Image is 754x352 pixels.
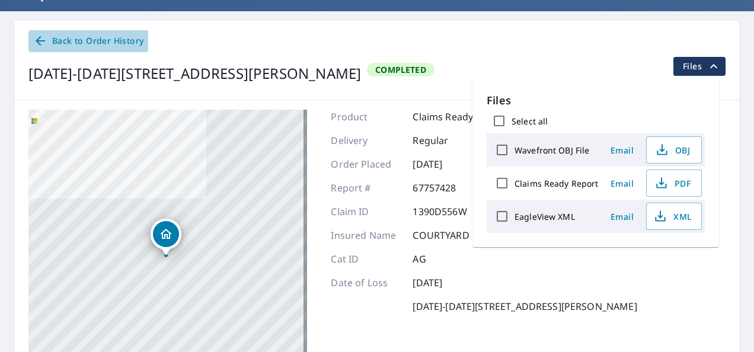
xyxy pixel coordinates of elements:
span: OBJ [654,143,692,157]
button: XML [646,203,702,230]
p: Date of Loss [331,276,402,290]
button: Email [603,174,641,193]
span: PDF [654,176,692,190]
button: Email [603,207,641,226]
p: Report # [331,181,402,195]
p: AG [413,252,484,266]
p: 1390D556W [413,204,484,219]
p: Order Placed [331,157,402,171]
button: Email [603,141,641,159]
div: [DATE]-[DATE][STREET_ADDRESS][PERSON_NAME] [28,63,361,84]
p: 67757428 [413,181,484,195]
span: Back to Order History [33,34,143,49]
label: Wavefront OBJ File [515,145,589,156]
p: COURTYARD RETIREMENT CENTER LLC [413,228,586,242]
span: Email [608,145,637,156]
label: Select all [512,116,548,127]
span: Email [608,178,637,189]
label: EagleView XML [515,211,575,222]
p: Files [487,92,705,108]
p: [DATE] [413,276,484,290]
button: PDF [646,169,702,197]
div: Dropped pin, building 1, Residential property, 1100-1102 N Monroe St Robinson, IL 62454 [151,219,181,255]
p: Product [331,110,402,124]
span: Completed [368,64,433,75]
span: Email [608,211,637,222]
p: Cat ID [331,252,402,266]
label: Claims Ready Report [515,178,599,189]
p: [DATE] [413,157,484,171]
p: Insured Name [331,228,402,242]
p: Claims Ready [413,110,484,124]
span: XML [654,209,692,223]
span: Files [683,59,721,73]
p: Claim ID [331,204,402,219]
button: filesDropdownBtn-67757428 [673,57,726,76]
p: [DATE]-[DATE][STREET_ADDRESS][PERSON_NAME] [413,299,637,313]
p: Delivery [331,133,402,148]
p: Regular [413,133,484,148]
button: OBJ [646,136,702,164]
a: Back to Order History [28,30,148,52]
